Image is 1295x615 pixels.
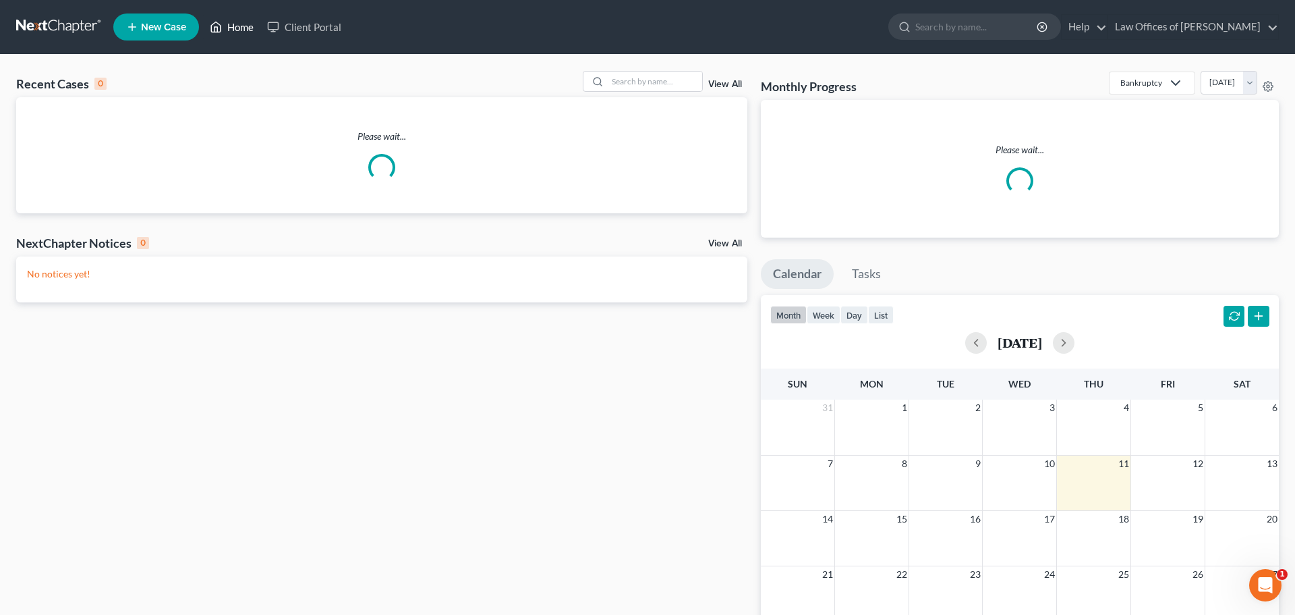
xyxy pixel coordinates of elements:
button: week [807,306,840,324]
a: Calendar [761,259,834,289]
a: View All [708,239,742,248]
span: 10 [1043,456,1056,472]
span: 23 [969,566,982,583]
p: No notices yet! [27,267,737,281]
span: Mon [860,378,884,390]
span: Fri [1161,378,1175,390]
span: 7 [826,456,834,472]
h2: [DATE] [998,336,1042,350]
span: 27 [1265,566,1279,583]
a: Law Offices of [PERSON_NAME] [1108,15,1278,39]
a: View All [708,80,742,89]
a: Help [1062,15,1107,39]
span: 20 [1265,511,1279,527]
a: Client Portal [260,15,348,39]
span: 26 [1191,566,1205,583]
span: 6 [1271,400,1279,416]
span: Thu [1084,378,1103,390]
p: Please wait... [772,143,1268,157]
span: Tue [937,378,954,390]
span: 13 [1265,456,1279,472]
iframe: Intercom live chat [1249,569,1282,601]
input: Search by name... [608,72,702,91]
span: Wed [1008,378,1031,390]
div: 0 [137,237,149,249]
span: 11 [1117,456,1130,472]
span: 15 [895,511,909,527]
span: 18 [1117,511,1130,527]
span: 8 [900,456,909,472]
div: Recent Cases [16,76,107,92]
span: 4 [1122,400,1130,416]
span: 19 [1191,511,1205,527]
span: 16 [969,511,982,527]
span: 3 [1048,400,1056,416]
span: 9 [974,456,982,472]
span: 22 [895,566,909,583]
span: Sun [788,378,807,390]
span: 12 [1191,456,1205,472]
a: Home [203,15,260,39]
span: 1 [1277,569,1288,580]
span: 25 [1117,566,1130,583]
span: New Case [141,22,186,32]
button: list [868,306,894,324]
span: 24 [1043,566,1056,583]
span: 14 [821,511,834,527]
span: 5 [1197,400,1205,416]
h3: Monthly Progress [761,78,857,95]
span: 31 [821,400,834,416]
input: Search by name... [915,14,1039,39]
span: 21 [821,566,834,583]
span: 2 [974,400,982,416]
a: Tasks [840,259,893,289]
p: Please wait... [16,130,747,143]
button: month [770,306,807,324]
span: 17 [1043,511,1056,527]
div: 0 [94,78,107,90]
div: NextChapter Notices [16,235,149,251]
span: 1 [900,400,909,416]
span: Sat [1234,378,1250,390]
div: Bankruptcy [1120,77,1162,88]
button: day [840,306,868,324]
